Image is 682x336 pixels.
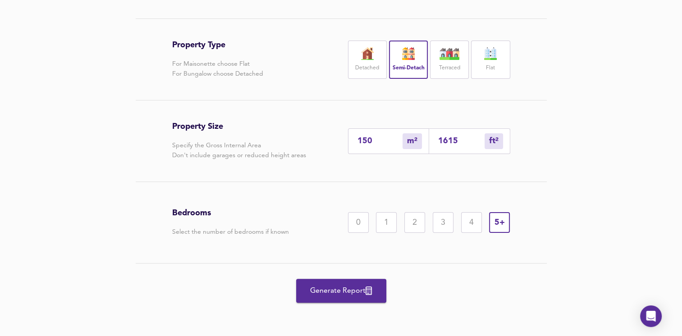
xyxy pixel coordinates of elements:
div: Detached [348,41,387,79]
label: Detached [355,63,379,74]
img: house-icon [438,47,461,60]
div: Open Intercom Messenger [640,305,662,327]
div: Semi-Detach [389,41,428,79]
div: m² [485,133,503,149]
img: flat-icon [479,47,502,60]
div: m² [403,133,422,149]
button: Generate Report [296,279,386,303]
div: Terraced [430,41,469,79]
p: For Maisonette choose Flat For Bungalow choose Detached [172,59,263,79]
label: Semi-Detach [392,63,424,74]
p: Specify the Gross Internal Area Don't include garages or reduced height areas [172,141,306,160]
img: house-icon [397,47,420,60]
div: 5+ [489,212,510,233]
div: 0 [348,212,369,233]
label: Terraced [439,63,460,74]
div: Flat [471,41,510,79]
input: Sqft [438,136,485,146]
div: 2 [404,212,425,233]
img: house-icon [356,47,379,60]
div: 3 [433,212,453,233]
div: 1 [376,212,397,233]
input: Enter sqm [357,136,403,146]
span: Generate Report [305,285,377,297]
h3: Property Type [172,40,263,50]
p: Select the number of bedrooms if known [172,227,289,237]
h3: Bedrooms [172,208,289,218]
label: Flat [486,63,495,74]
h3: Property Size [172,122,306,132]
div: 4 [461,212,482,233]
